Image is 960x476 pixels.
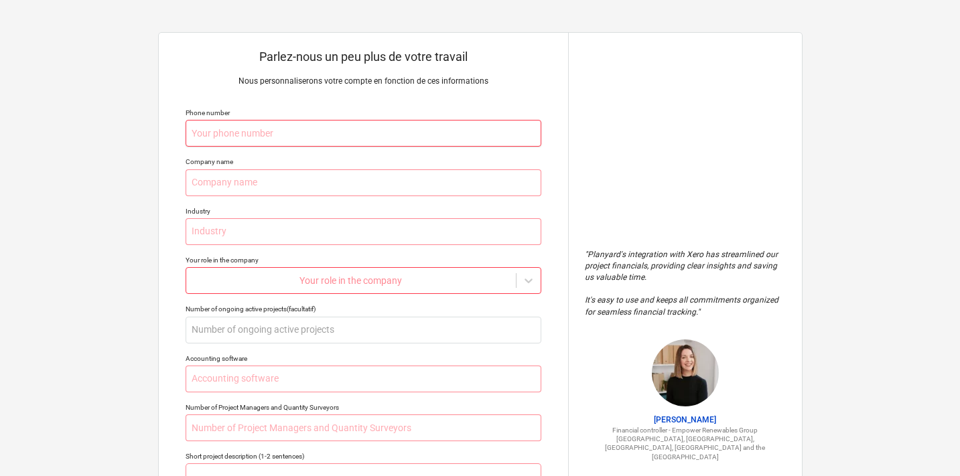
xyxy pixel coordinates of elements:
[186,207,541,216] div: Industry
[186,414,541,441] input: Number of Project Managers and Quantity Surveyors
[652,339,719,406] img: Sharon Brown
[893,412,960,476] iframe: Chat Widget
[186,76,541,87] p: Nous personnaliserons votre compte en fonction de ces informations
[186,218,541,245] input: Industry
[186,354,541,363] div: Accounting software
[585,249,786,318] p: " Planyard's integration with Xero has streamlined our project financials, providing clear insigh...
[186,305,541,313] div: Number of ongoing active projects (facultatif)
[893,412,960,476] div: Widget de chat
[186,317,541,343] input: Number of ongoing active projects
[186,256,541,264] div: Your role in the company
[186,366,541,392] input: Accounting software
[186,157,541,166] div: Company name
[585,414,786,426] p: [PERSON_NAME]
[585,434,786,461] p: [GEOGRAPHIC_DATA], [GEOGRAPHIC_DATA], [GEOGRAPHIC_DATA], [GEOGRAPHIC_DATA] and the [GEOGRAPHIC_DATA]
[186,452,541,461] div: Short project description (1-2 sentences)
[186,108,541,117] div: Phone number
[186,120,541,147] input: Your phone number
[585,426,786,434] p: Financial controller - Empower Renewables Group
[186,49,541,65] p: Parlez-nous un peu plus de votre travail
[186,169,541,196] input: Company name
[186,403,541,412] div: Number of Project Managers and Quantity Surveyors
